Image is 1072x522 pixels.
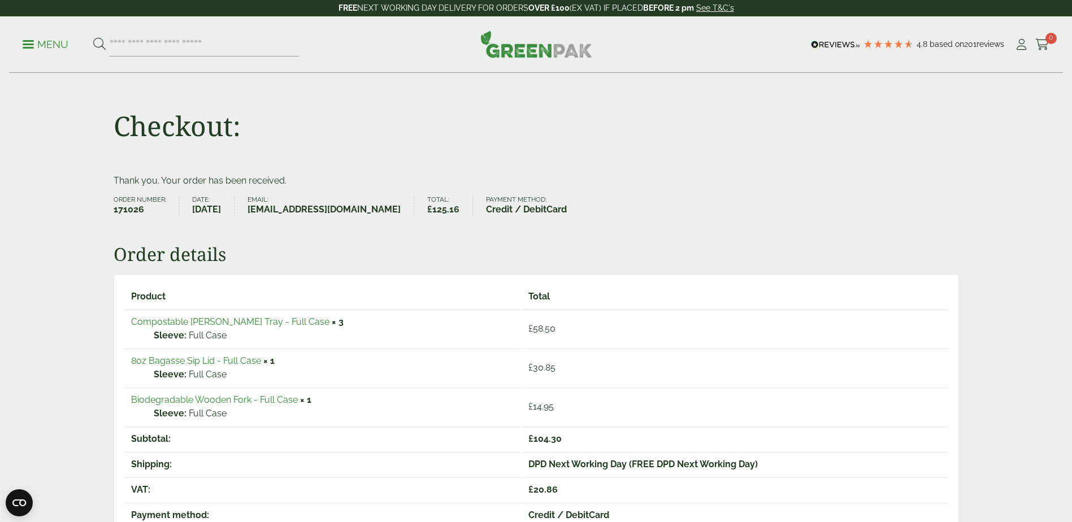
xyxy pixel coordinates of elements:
[154,407,514,420] p: Full Case
[248,197,414,216] li: Email:
[643,3,694,12] strong: BEFORE 2 pm
[486,197,580,216] li: Payment method:
[528,323,555,334] bdi: 58.50
[192,197,235,216] li: Date:
[528,362,533,373] span: £
[427,204,432,215] span: £
[528,484,533,495] span: £
[131,394,298,405] a: Biodegradable Wooden Fork - Full Case
[300,394,311,405] strong: × 1
[154,407,186,420] strong: Sleeve:
[114,174,959,188] p: Thank you. Your order has been received.
[696,3,734,12] a: See T&C's
[528,433,562,444] span: 104.30
[248,203,401,216] strong: [EMAIL_ADDRESS][DOMAIN_NAME]
[427,197,473,216] li: Total:
[528,484,558,495] span: 20.86
[522,285,948,308] th: Total
[522,452,948,476] td: DPD Next Working Day (FREE DPD Next Working Day)
[964,40,976,49] span: 201
[863,39,914,49] div: 4.79 Stars
[154,368,514,381] p: Full Case
[1035,36,1049,53] a: 0
[427,204,459,215] bdi: 125.16
[976,40,1004,49] span: reviews
[917,40,930,49] span: 4.8
[124,452,521,476] th: Shipping:
[338,3,357,12] strong: FREE
[154,329,514,342] p: Full Case
[528,401,554,412] bdi: 14.95
[154,329,186,342] strong: Sleeve:
[486,203,567,216] strong: Credit / DebitCard
[124,285,521,308] th: Product
[131,316,329,327] a: Compostable [PERSON_NAME] Tray - Full Case
[131,355,261,366] a: 8oz Bagasse Sip Lid - Full Case
[114,243,959,265] h2: Order details
[192,203,221,216] strong: [DATE]
[114,110,241,142] h1: Checkout:
[528,323,533,334] span: £
[811,41,860,49] img: REVIEWS.io
[930,40,964,49] span: Based on
[480,31,592,58] img: GreenPak Supplies
[114,203,166,216] strong: 171026
[528,3,570,12] strong: OVER £100
[114,197,180,216] li: Order number:
[23,38,68,51] p: Menu
[528,433,533,444] span: £
[23,38,68,49] a: Menu
[6,489,33,516] button: Open CMP widget
[528,401,533,412] span: £
[528,362,555,373] bdi: 30.85
[1045,33,1057,44] span: 0
[332,316,344,327] strong: × 3
[124,427,521,451] th: Subtotal:
[1035,39,1049,50] i: Cart
[124,477,521,502] th: VAT:
[154,368,186,381] strong: Sleeve:
[1014,39,1028,50] i: My Account
[263,355,275,366] strong: × 1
